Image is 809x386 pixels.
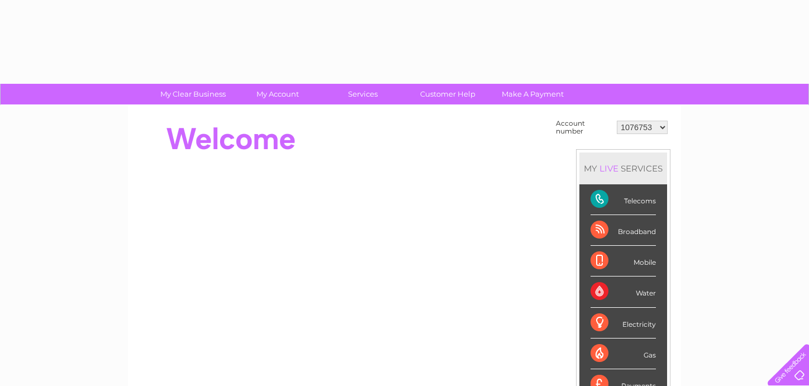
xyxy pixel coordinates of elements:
a: Make A Payment [487,84,579,104]
div: MY SERVICES [579,153,667,184]
a: Services [317,84,409,104]
div: Mobile [591,246,656,277]
div: Water [591,277,656,307]
a: My Clear Business [147,84,239,104]
a: Customer Help [402,84,494,104]
div: Electricity [591,308,656,339]
div: Telecoms [591,184,656,215]
div: Gas [591,339,656,369]
a: My Account [232,84,324,104]
td: Account number [553,117,614,138]
div: LIVE [597,163,621,174]
div: Broadband [591,215,656,246]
